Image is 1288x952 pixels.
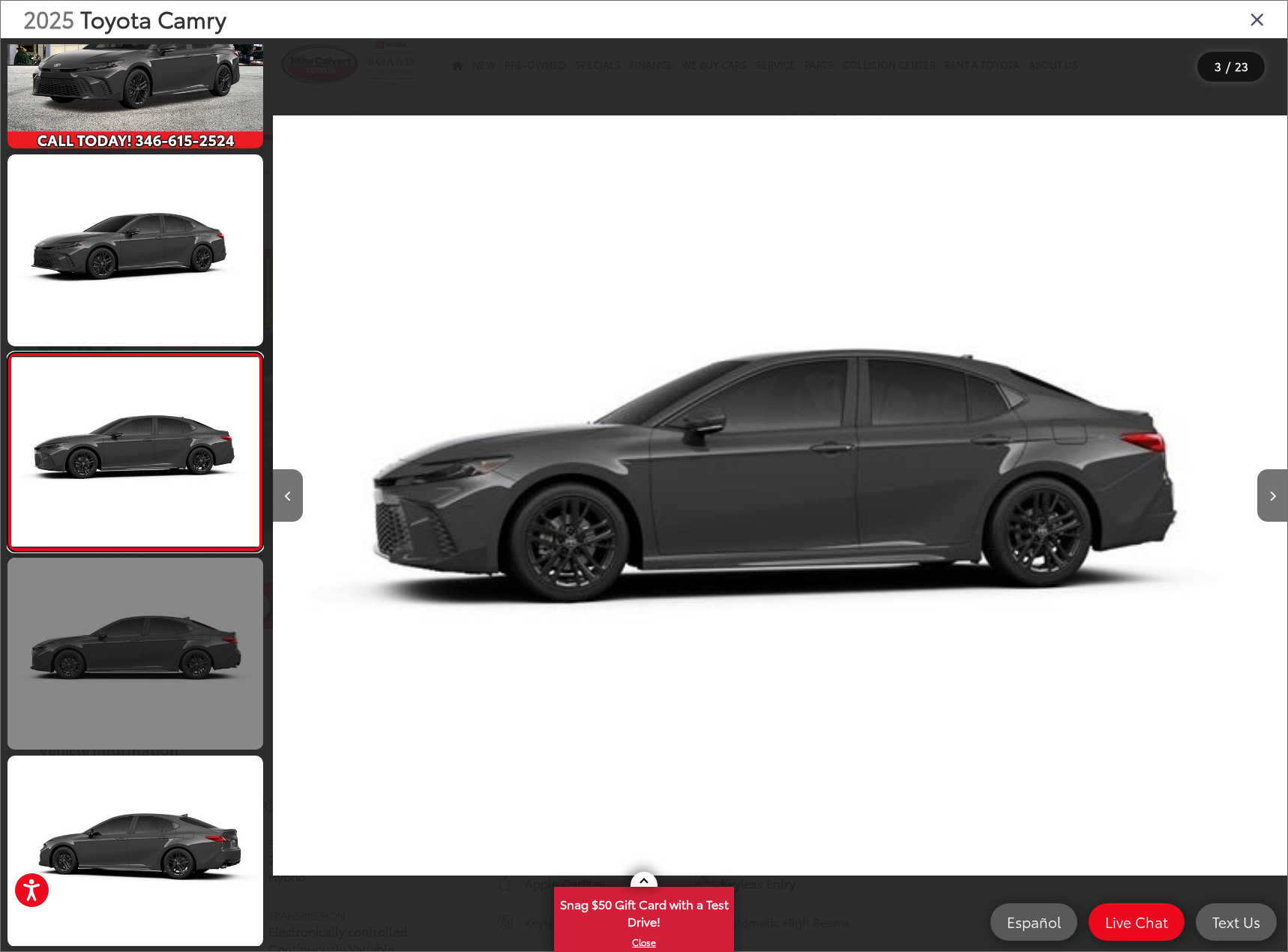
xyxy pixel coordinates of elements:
span: Snag $50 Gift Card with a Test Drive! [556,888,732,934]
img: 2025 Toyota Camry SE [5,152,266,348]
img: 2025 Toyota Camry SE [273,67,1287,924]
i: Close gallery [1250,9,1265,28]
span: / [1224,61,1232,72]
div: 2025 Toyota Camry SE 2 [273,67,1287,924]
img: 2025 Toyota Camry SE [5,753,266,949]
span: Text Us [1205,912,1268,931]
img: 2025 Toyota Camry SE [9,357,262,546]
a: Text Us [1196,903,1277,941]
button: Previous image [273,469,303,522]
span: 3 [1215,58,1221,74]
span: Español [999,912,1068,931]
a: Español [990,903,1077,941]
span: 2025 [23,2,74,34]
span: Live Chat [1098,912,1176,931]
span: 23 [1235,58,1248,74]
button: Next image [1257,469,1287,522]
a: Live Chat [1089,903,1185,941]
span: Toyota Camry [80,2,226,34]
